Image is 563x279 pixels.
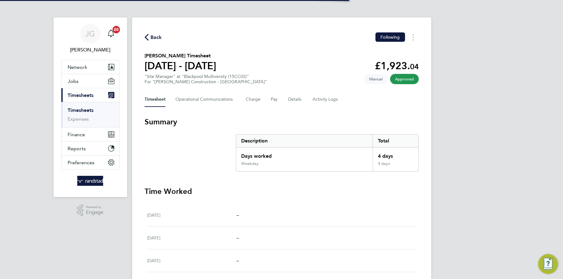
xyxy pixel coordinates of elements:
[408,32,419,42] button: Timesheets Menu
[61,176,120,186] a: Go to home page
[175,92,236,107] button: Operational Communications
[61,60,119,74] button: Network
[145,33,162,41] button: Back
[61,46,120,54] span: Joe Gill
[86,204,103,210] span: Powered by
[313,92,339,107] button: Activity Logs
[147,234,237,242] div: [DATE]
[236,147,373,161] div: Days worked
[68,146,86,152] span: Reports
[145,74,267,84] div: "Site Manager" at "Blackpool Multiversity (15CC02)"
[375,32,405,42] button: Following
[380,34,400,40] span: Following
[375,60,419,72] app-decimal: £1,923.
[236,235,239,241] span: –
[364,74,388,84] span: This timesheet was manually created.
[61,74,119,88] button: Jobs
[373,135,418,147] div: Total
[112,26,120,33] span: 20
[77,204,103,216] a: Powered byEngage
[150,34,162,41] span: Back
[246,92,261,107] button: Charge
[85,30,95,38] span: JG
[105,24,117,44] a: 20
[373,161,418,171] div: 4 days
[61,88,119,102] button: Timesheets
[68,132,85,137] span: Finance
[145,52,216,60] h2: [PERSON_NAME] Timesheet
[147,211,237,219] div: [DATE]
[68,160,94,166] span: Preferences
[61,156,119,169] button: Preferences
[145,60,216,72] h1: [DATE] - [DATE]
[77,176,103,186] img: randstad-logo-retina.png
[288,92,303,107] button: Details
[145,79,267,84] div: For "[PERSON_NAME] Construction - [GEOGRAPHIC_DATA]"
[373,147,418,161] div: 4 days
[68,107,93,113] a: Timesheets
[390,74,419,84] span: This timesheet has been approved.
[538,254,558,274] button: Engage Resource Center
[61,24,120,54] a: JG[PERSON_NAME]
[236,134,419,171] div: Summary
[145,186,419,196] h3: Time Worked
[410,62,419,71] span: 04
[61,102,119,127] div: Timesheets
[145,92,165,107] button: Timesheet
[61,142,119,155] button: Reports
[54,17,127,197] nav: Main navigation
[61,127,119,141] button: Finance
[68,78,79,84] span: Jobs
[68,64,87,70] span: Network
[145,117,419,127] h3: Summary
[68,116,89,122] a: Expenses
[236,212,239,218] span: –
[236,135,373,147] div: Description
[236,257,239,263] span: –
[68,92,93,98] span: Timesheets
[271,92,278,107] button: Pay
[86,210,103,215] span: Engage
[241,161,259,166] div: Weekday
[147,257,237,264] div: [DATE]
